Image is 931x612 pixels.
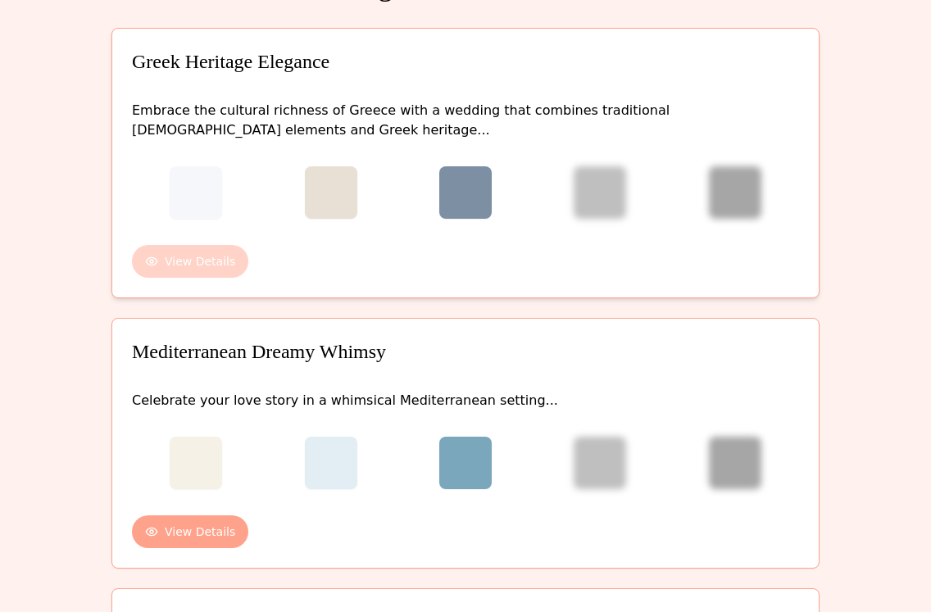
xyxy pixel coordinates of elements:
button: View Details [132,515,248,548]
p: Celebrate your love story in a whimsical Mediterranean setting. .. [132,391,799,410]
h3: Greek Heritage Elegance [132,48,799,75]
p: Embrace the cultural richness of Greece with a wedding that combines traditional [DEMOGRAPHIC_DAT... [132,101,799,140]
button: View Details [132,245,248,278]
h3: Mediterranean Dreamy Whimsy [132,338,799,365]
